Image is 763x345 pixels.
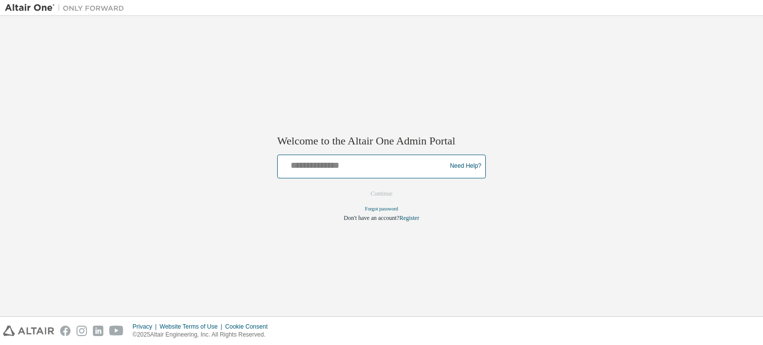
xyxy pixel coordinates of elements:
[109,326,124,336] img: youtube.svg
[159,323,225,331] div: Website Terms of Use
[76,326,87,336] img: instagram.svg
[5,3,129,13] img: Altair One
[225,323,273,331] div: Cookie Consent
[450,166,481,167] a: Need Help?
[365,206,398,211] a: Forgot password
[133,323,159,331] div: Privacy
[277,135,486,148] h2: Welcome to the Altair One Admin Portal
[344,214,399,221] span: Don't have an account?
[399,214,419,221] a: Register
[3,326,54,336] img: altair_logo.svg
[133,331,274,339] p: © 2025 Altair Engineering, Inc. All Rights Reserved.
[60,326,71,336] img: facebook.svg
[93,326,103,336] img: linkedin.svg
